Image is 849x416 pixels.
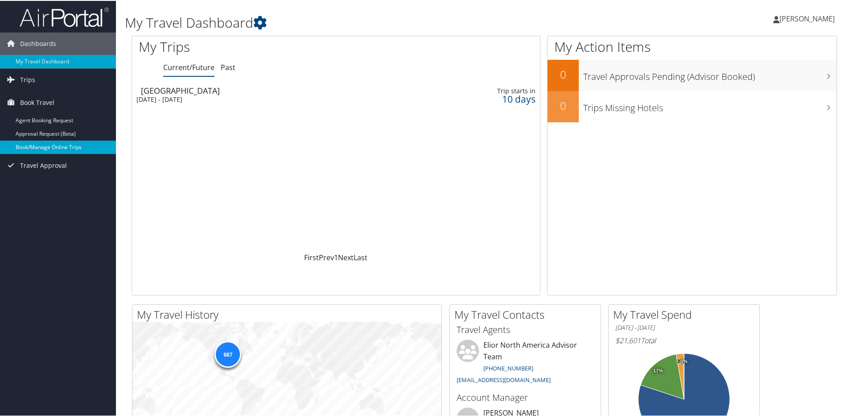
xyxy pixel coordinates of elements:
[137,306,441,321] h2: My Travel History
[457,391,594,403] h3: Account Manager
[583,65,837,82] h3: Travel Approvals Pending (Advisor Booked)
[214,340,241,367] div: 887
[615,335,641,345] span: $21,601
[548,90,837,121] a: 0Trips Missing Hotels
[773,4,844,31] a: [PERSON_NAME]
[613,306,759,321] h2: My Travel Spend
[20,68,35,90] span: Trips
[615,323,753,331] h6: [DATE] - [DATE]
[125,12,604,31] h1: My Travel Dashboard
[454,306,601,321] h2: My Travel Contacts
[452,339,598,387] li: Elior North America Advisor Team
[653,367,663,373] tspan: 17%
[779,13,835,23] span: [PERSON_NAME]
[20,32,56,54] span: Dashboards
[548,59,837,90] a: 0Travel Approvals Pending (Advisor Booked)
[354,252,367,262] a: Last
[139,37,363,55] h1: My Trips
[457,375,551,383] a: [EMAIL_ADDRESS][DOMAIN_NAME]
[221,62,235,71] a: Past
[20,154,67,176] span: Travel Approval
[548,37,837,55] h1: My Action Items
[548,66,579,81] h2: 0
[20,6,109,27] img: airportal-logo.png
[457,323,594,335] h3: Travel Agents
[680,358,688,363] tspan: 0%
[136,95,393,103] div: [DATE] - [DATE]
[548,97,579,112] h2: 0
[583,96,837,113] h3: Trips Missing Hotels
[319,252,334,262] a: Prev
[163,62,214,71] a: Current/Future
[141,86,397,94] div: [GEOGRAPHIC_DATA]
[677,358,684,363] tspan: 3%
[483,363,533,371] a: [PHONE_NUMBER]
[446,94,535,102] div: 10 days
[338,252,354,262] a: Next
[615,335,753,345] h6: Total
[20,91,54,113] span: Book Travel
[446,86,535,94] div: Trip starts in
[304,252,319,262] a: First
[334,252,338,262] a: 1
